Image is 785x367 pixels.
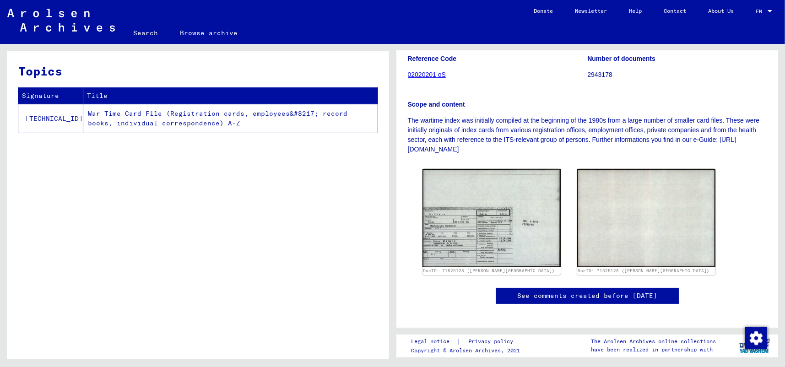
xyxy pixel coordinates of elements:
td: [TECHNICAL_ID] [18,104,83,133]
a: See comments created before [DATE] [517,291,657,301]
a: Browse archive [169,22,249,44]
div: | [411,337,524,346]
h3: Topics [18,62,377,80]
td: War Time Card File (Registration cards, employees&#8217; record books, individual correspondence)... [83,104,378,133]
a: DocID: 71525128 ([PERSON_NAME][GEOGRAPHIC_DATA]) [578,268,709,273]
span: EN [756,8,766,15]
a: Privacy policy [461,337,524,346]
img: 002.jpg [577,169,715,267]
a: DocID: 71525128 ([PERSON_NAME][GEOGRAPHIC_DATA]) [423,268,555,273]
a: 02020201 oS [408,71,446,78]
p: The Arolsen Archives online collections [591,337,716,345]
p: have been realized in partnership with [591,345,716,354]
p: Copyright © Arolsen Archives, 2021 [411,346,524,355]
th: Signature [18,88,83,104]
b: Scope and content [408,101,465,108]
img: yv_logo.png [737,334,772,357]
img: 001.jpg [422,169,561,267]
b: Reference Code [408,55,457,62]
img: Change consent [745,327,767,349]
a: Search [122,22,169,44]
a: Legal notice [411,337,457,346]
b: Number of documents [587,55,655,62]
img: Arolsen_neg.svg [7,9,115,32]
p: The wartime index was initially compiled at the beginning of the 1980s from a large number of sma... [408,116,767,154]
th: Title [83,88,378,104]
p: 2943178 [587,70,767,80]
div: Change consent [745,327,767,349]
